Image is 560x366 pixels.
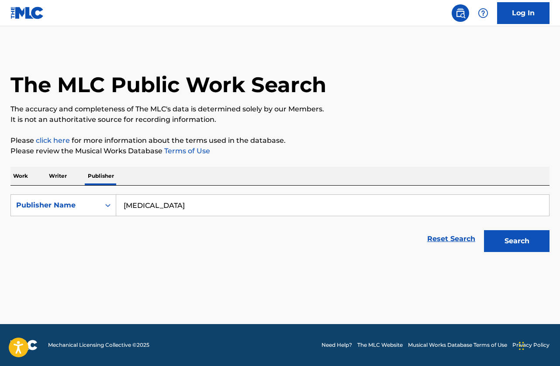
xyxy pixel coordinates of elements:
a: Reset Search [423,229,480,249]
p: Writer [46,167,69,185]
p: Please review the Musical Works Database [10,146,550,156]
div: Publisher Name [16,200,95,211]
a: Musical Works Database Terms of Use [408,341,507,349]
a: Terms of Use [162,147,210,155]
div: Help [474,4,492,22]
img: help [478,8,488,18]
form: Search Form [10,194,550,256]
a: Log In [497,2,550,24]
div: Drag [519,333,524,359]
iframe: Chat Widget [516,324,560,366]
p: Please for more information about the terms used in the database. [10,135,550,146]
a: Need Help? [321,341,352,349]
p: The accuracy and completeness of The MLC's data is determined solely by our Members. [10,104,550,114]
a: The MLC Website [357,341,403,349]
button: Search [484,230,550,252]
img: MLC Logo [10,7,44,19]
img: logo [10,340,38,350]
img: search [455,8,466,18]
h1: The MLC Public Work Search [10,72,326,98]
a: Privacy Policy [512,341,550,349]
a: click here [36,136,70,145]
p: It is not an authoritative source for recording information. [10,114,550,125]
a: Public Search [452,4,469,22]
span: Mechanical Licensing Collective © 2025 [48,341,149,349]
p: Publisher [85,167,117,185]
p: Work [10,167,31,185]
